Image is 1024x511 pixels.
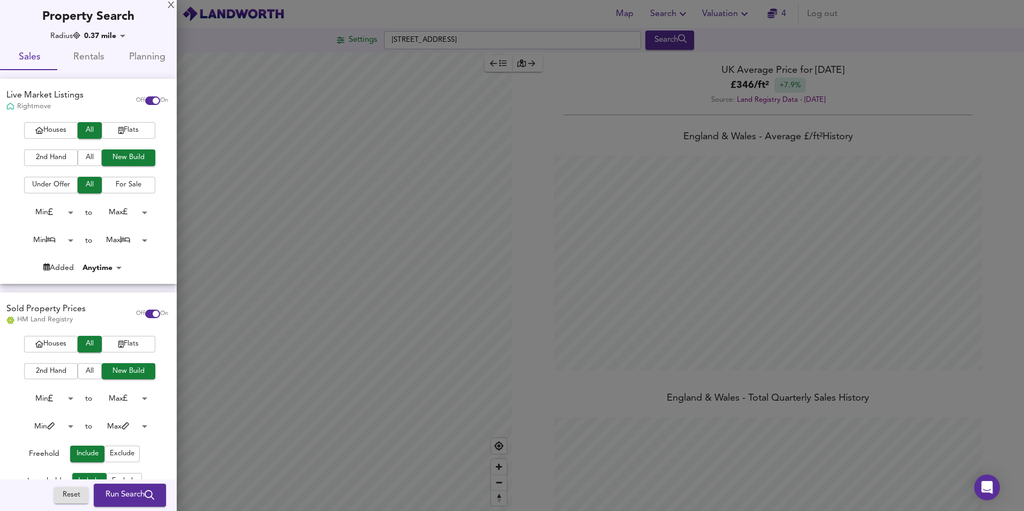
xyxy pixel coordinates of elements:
[6,303,86,315] div: Sold Property Prices
[85,235,92,246] div: to
[6,317,14,324] img: Land Registry
[92,418,151,435] div: Max
[107,338,150,350] span: Flats
[6,315,86,325] div: HM Land Registry
[76,448,99,460] span: Include
[92,390,151,407] div: Max
[92,204,151,221] div: Max
[72,473,107,490] button: Include
[83,179,96,191] span: All
[6,102,84,111] div: Rightmove
[106,489,154,502] span: Run Search
[168,2,175,10] div: X
[107,152,150,164] span: New Build
[79,262,125,273] div: Anytime
[78,122,102,139] button: All
[29,365,72,378] span: 2nd Hand
[136,310,145,318] span: Off
[24,149,78,166] button: 2nd Hand
[54,487,88,504] button: Reset
[85,393,92,404] div: to
[24,363,78,380] button: 2nd Hand
[81,31,129,41] div: 0.37 mile
[124,49,170,66] span: Planning
[6,49,52,66] span: Sales
[110,448,134,460] span: Exclude
[107,473,142,490] button: Exclude
[27,476,62,490] div: Leasehold
[18,232,77,249] div: Min
[24,177,78,193] button: Under Offer
[107,179,150,191] span: For Sale
[83,338,96,350] span: All
[78,363,102,380] button: All
[107,365,150,378] span: New Build
[94,484,166,507] button: Run Search
[18,204,77,221] div: Min
[102,122,155,139] button: Flats
[78,177,102,193] button: All
[29,179,72,191] span: Under Offer
[29,448,59,462] div: Freehold
[78,475,101,487] span: Include
[83,365,96,378] span: All
[974,475,1000,500] div: Open Intercom Messenger
[78,149,102,166] button: All
[6,102,14,111] img: Rightmove
[102,149,155,166] button: New Build
[29,124,72,137] span: Houses
[29,152,72,164] span: 2nd Hand
[83,124,96,137] span: All
[24,122,78,139] button: Houses
[112,475,137,487] span: Exclude
[136,96,145,105] span: Off
[78,336,102,352] button: All
[59,490,83,502] span: Reset
[104,446,140,462] button: Exclude
[107,124,150,137] span: Flats
[160,96,168,105] span: On
[102,177,155,193] button: For Sale
[160,310,168,318] span: On
[18,390,77,407] div: Min
[70,446,104,462] button: Include
[92,232,151,249] div: Max
[65,49,111,66] span: Rentals
[85,207,92,218] div: to
[102,336,155,352] button: Flats
[102,363,155,380] button: New Build
[6,89,84,102] div: Live Market Listings
[85,421,92,432] div: to
[29,338,72,350] span: Houses
[24,336,78,352] button: Houses
[83,152,96,164] span: All
[50,31,80,41] div: Radius
[43,262,74,273] div: Added
[18,418,77,435] div: Min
